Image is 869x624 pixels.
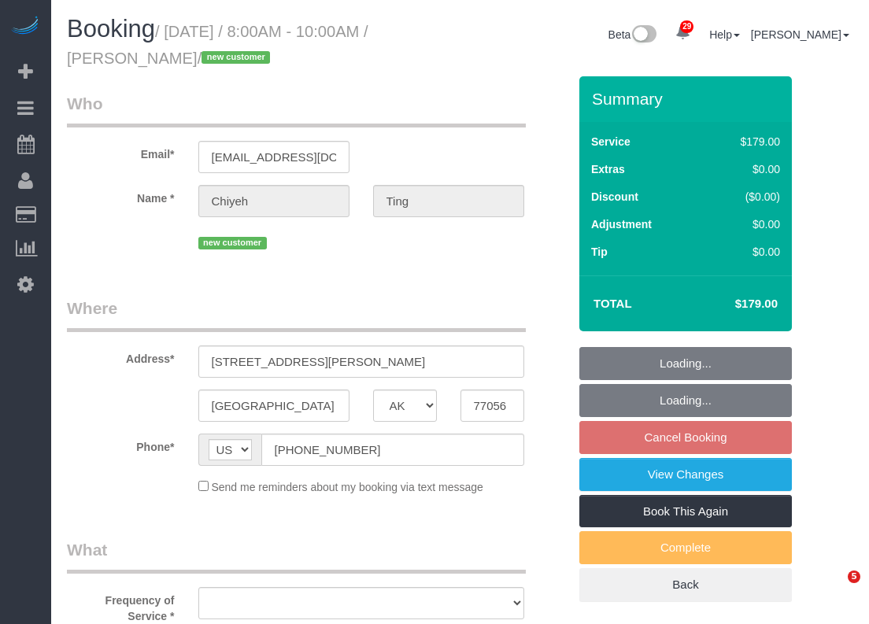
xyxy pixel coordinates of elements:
[591,189,638,205] label: Discount
[55,587,187,624] label: Frequency of Service *
[9,16,41,38] img: Automaid Logo
[591,134,630,150] label: Service
[211,481,483,493] span: Send me reminders about my booking via text message
[55,141,187,162] label: Email*
[55,345,187,367] label: Address*
[198,141,349,173] input: Email*
[198,185,349,217] input: First Name*
[688,297,778,311] h4: $179.00
[707,134,780,150] div: $179.00
[591,244,608,260] label: Tip
[202,51,270,64] span: new customer
[67,23,368,67] small: / [DATE] / 8:00AM - 10:00AM / [PERSON_NAME]
[198,237,267,249] span: new customer
[592,90,784,108] h3: Summary
[67,538,526,574] legend: What
[608,28,657,41] a: Beta
[373,185,524,217] input: Last Name*
[709,28,740,41] a: Help
[707,189,780,205] div: ($0.00)
[579,568,792,601] a: Back
[198,50,275,67] span: /
[579,458,792,491] a: View Changes
[680,20,693,33] span: 29
[815,570,853,608] iframe: Intercom live chat
[579,495,792,528] a: Book This Again
[261,434,524,466] input: Phone*
[751,28,849,41] a: [PERSON_NAME]
[848,570,860,583] span: 5
[591,161,625,177] label: Extras
[198,390,349,422] input: City*
[55,185,187,206] label: Name *
[667,16,698,50] a: 29
[55,434,187,455] label: Phone*
[460,390,524,422] input: Zip Code*
[594,297,632,310] strong: Total
[67,15,155,42] span: Booking
[67,297,526,332] legend: Where
[591,216,652,232] label: Adjustment
[707,161,780,177] div: $0.00
[707,216,780,232] div: $0.00
[707,244,780,260] div: $0.00
[630,25,656,46] img: New interface
[67,92,526,127] legend: Who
